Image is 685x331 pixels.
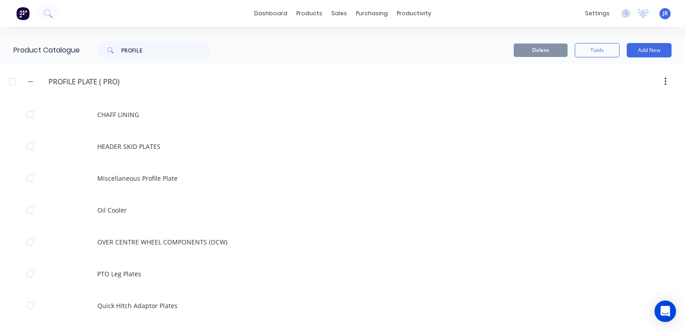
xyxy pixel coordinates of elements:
button: Tools [575,43,620,57]
input: Search... [121,41,210,59]
input: Enter category name [48,76,155,87]
div: purchasing [351,7,392,20]
div: Open Intercom Messenger [655,301,676,322]
button: Delete [514,44,568,57]
div: productivity [392,7,436,20]
div: products [292,7,327,20]
button: Add New [627,43,672,57]
div: settings [581,7,614,20]
img: Factory [16,7,30,20]
div: sales [327,7,351,20]
a: dashboard [250,7,292,20]
span: JR [663,9,668,17]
